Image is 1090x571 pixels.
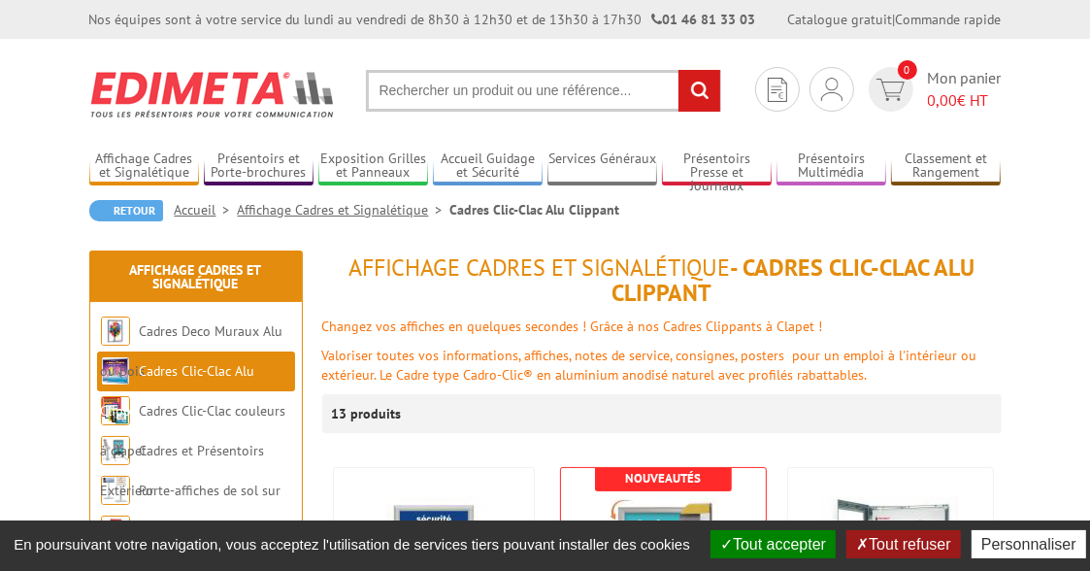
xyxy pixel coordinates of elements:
[662,151,772,183] a: Présentoirs Presse et Journaux
[89,200,163,221] a: Retour
[322,347,977,384] font: Valoriser toutes vos informations, affiches, notes de service, consignes, posters pour un emploi ...
[864,67,1002,112] a: devis rapide 0 Mon panier 0,00€ HT
[768,78,787,102] img: devis rapide
[175,201,238,218] a: Accueil
[348,252,730,283] span: Affichage Cadres et Signalétique
[876,79,905,101] img: devis rapide
[332,394,405,433] p: 13 produits
[678,70,720,112] input: rechercher
[89,151,199,183] a: Affichage Cadres et Signalétique
[322,255,1002,307] h1: - Cadres Clic-Clac Alu Clippant
[891,151,1001,183] a: Classement et Rangement
[928,89,1002,112] span: € HT
[101,402,286,459] a: Cadres Clic-Clac couleurs à clapet
[972,530,1086,558] button: Personnaliser (fenêtre modale)
[4,536,700,553] span: En poursuivant votre navigation, vous acceptez l'utilisation de services tiers pouvant installer ...
[101,317,130,346] img: Cadres Deco Muraux Alu ou Bois
[433,151,543,183] a: Accueil Guidage et Sécurité
[898,60,917,80] span: 0
[204,151,314,183] a: Présentoirs et Porte-brochures
[89,10,756,29] div: Nos équipes sont à votre service du lundi au vendredi de 8h30 à 12h30 et de 13h30 à 17h30
[625,470,701,487] b: Nouveautés
[101,442,265,499] a: Cadres et Présentoirs Extérieur
[821,78,842,101] img: devis rapide
[652,11,756,28] strong: 01 46 81 33 03
[788,11,893,28] a: Catalogue gratuit
[366,70,721,112] input: Rechercher un produit ou une référence...
[928,90,958,110] span: 0,00
[318,151,428,183] a: Exposition Grilles et Panneaux
[101,322,283,380] a: Cadres Deco Muraux Alu ou Bois
[710,530,836,558] button: Tout accepter
[896,11,1002,28] a: Commande rapide
[450,200,620,219] li: Cadres Clic-Clac Alu Clippant
[130,261,262,292] a: Affichage Cadres et Signalétique
[846,530,960,558] button: Tout refuser
[928,67,1002,112] span: Mon panier
[238,201,450,218] a: Affichage Cadres et Signalétique
[101,482,281,539] a: Porte-affiches de sol sur pied
[547,151,657,183] a: Services Généraux
[776,151,886,183] a: Présentoirs Multimédia
[788,10,1002,29] div: |
[101,362,255,420] a: Cadres Clic-Clac Alu Clippant
[322,318,823,335] font: Changez vos affiches en quelques secondes ! Grâce à nos Cadres Clippants à Clapet !
[89,58,337,130] img: Edimeta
